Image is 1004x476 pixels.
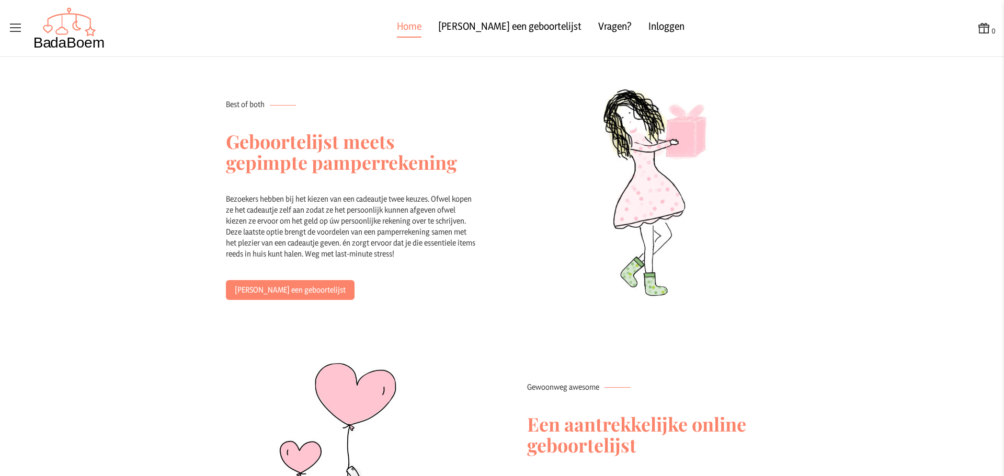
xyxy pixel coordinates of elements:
h2: Geboortelijst meets gepimpte pamperrekening [226,110,477,193]
div: Bezoekers hebben bij het kiezen van een cadeautje twee keuzes. Ofwel kopen ze het cadeautje zelf ... [226,193,477,280]
img: Mix and match [558,82,747,317]
a: Home [397,19,421,38]
h2: Een aantrekkelijke online geboortelijst [527,392,778,476]
a: [PERSON_NAME] een geboortelijst [226,280,355,300]
p: Gewoonweg awesome [527,381,778,392]
img: Badaboem [33,7,105,49]
a: Inloggen [648,19,684,38]
a: Vragen? [598,19,632,38]
p: Best of both [226,99,477,110]
button: 0 [977,21,996,36]
a: [PERSON_NAME] een geboortelijst [438,19,581,38]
